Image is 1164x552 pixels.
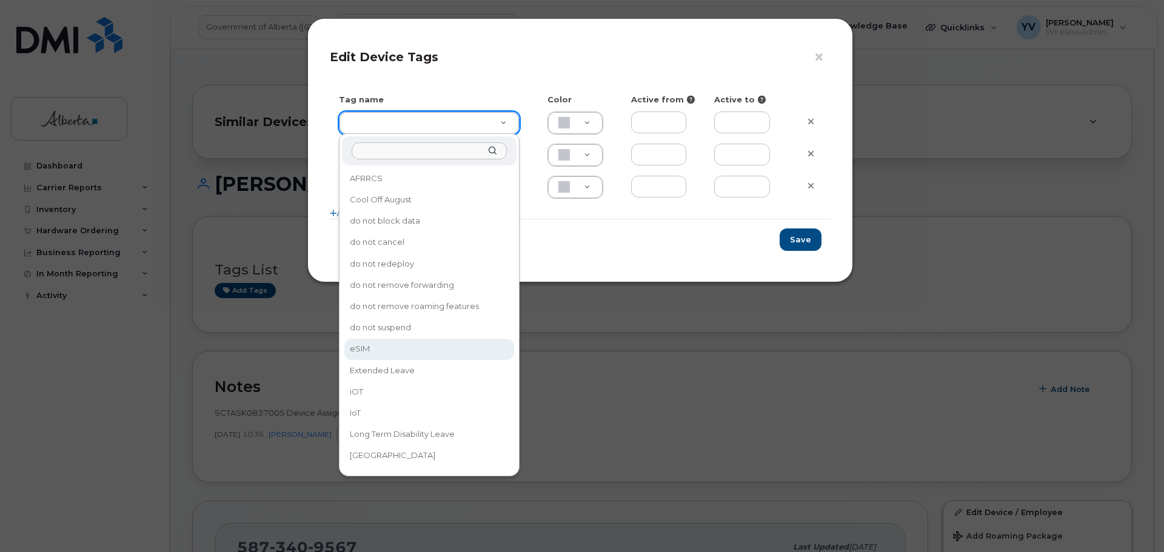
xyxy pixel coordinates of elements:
[346,340,513,359] div: eSIM
[346,468,513,487] div: Seasonal
[346,190,513,209] div: Cool Off August
[346,382,513,401] div: iOT
[346,404,513,422] div: IoT
[346,169,513,188] div: AFRRCS
[346,254,513,273] div: do not redeploy
[346,425,513,444] div: Long Term Disability Leave
[346,211,513,230] div: do not block data
[346,447,513,465] div: [GEOGRAPHIC_DATA]
[346,233,513,252] div: do not cancel
[346,276,513,294] div: do not remove forwarding
[346,297,513,316] div: do not remove roaming features
[346,318,513,337] div: do not suspend
[346,361,513,380] div: Extended Leave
